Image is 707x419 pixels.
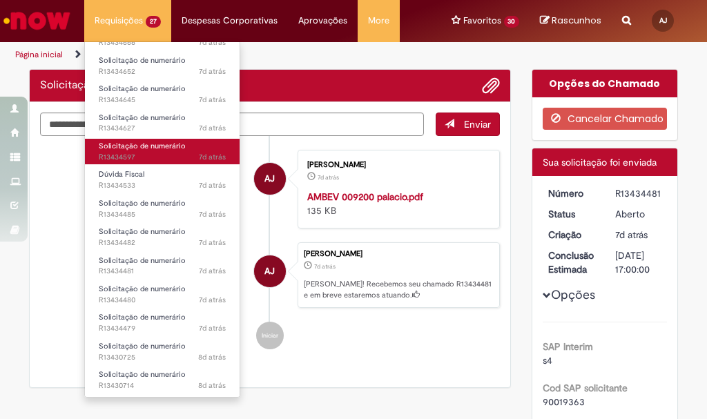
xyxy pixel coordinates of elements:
time: 20/08/2025 07:28:51 [198,380,226,391]
span: 90019363 [543,396,585,408]
time: 21/08/2025 07:13:53 [199,209,226,220]
span: 7d atrás [199,323,226,333]
img: ServiceNow [1,7,72,35]
span: 7d atrás [199,37,226,48]
p: [PERSON_NAME]! Recebemos seu chamado R13434481 e em breve estaremos atuando. [304,279,492,300]
button: Cancelar Chamado [543,108,668,130]
span: Solicitação de numerário [99,255,186,266]
span: 8d atrás [198,352,226,362]
span: R13434666 [99,37,226,48]
span: Solicitação de numerário [99,284,186,294]
span: R13434652 [99,66,226,77]
dt: Status [538,207,606,221]
span: More [368,14,389,28]
span: 7d atrás [314,262,336,271]
span: 8d atrás [198,380,226,391]
span: 7d atrás [615,228,648,241]
span: Sua solicitação foi enviada [543,156,657,168]
span: Despesas Corporativas [182,14,278,28]
a: Aberto R13434533 : Dúvida Fiscal [85,167,240,193]
span: R13434485 [99,209,226,220]
a: Aberto R13434479 : Solicitação de numerário [85,310,240,335]
b: Cod SAP solicitante [543,382,628,394]
span: 30 [504,16,520,28]
span: R13434533 [99,180,226,191]
span: R13434627 [99,123,226,134]
time: 20/08/2025 07:40:50 [198,352,226,362]
span: R13434480 [99,295,226,306]
span: R13434482 [99,237,226,249]
span: 7d atrás [199,123,226,133]
a: Aberto R13430714 : Solicitação de numerário [85,367,240,393]
div: Opções do Chamado [532,70,678,97]
span: 7d atrás [199,180,226,191]
span: Requisições [95,14,143,28]
a: Aberto R13434485 : Solicitação de numerário [85,196,240,222]
time: 21/08/2025 07:52:36 [199,180,226,191]
time: 21/08/2025 06:57:29 [318,173,339,182]
span: Solicitação de numerário [99,84,186,94]
a: Aberto R13434652 : Solicitação de numerário [85,53,240,79]
span: Favoritos [463,14,501,28]
ul: Requisições [84,41,240,398]
div: Antonio De Padua Rodrigues Da Silva Junior [254,255,286,287]
div: R13434481 [615,186,662,200]
time: 21/08/2025 08:18:25 [199,152,226,162]
a: Aberto R13434645 : Solicitação de numerário [85,81,240,107]
span: Solicitação de numerário [99,198,186,208]
a: Página inicial [15,49,63,60]
span: 7d atrás [199,66,226,77]
span: 7d atrás [199,295,226,305]
span: 7d atrás [199,209,226,220]
div: [PERSON_NAME] [307,161,485,169]
span: Aprovações [298,14,347,28]
time: 21/08/2025 06:57:35 [314,262,336,271]
a: AMBEV 009200 palacio.pdf [307,191,423,203]
span: R13434479 [99,323,226,334]
span: 7d atrás [199,266,226,276]
time: 21/08/2025 06:57:35 [615,228,648,241]
span: 7d atrás [318,173,339,182]
span: Solicitação de numerário [99,113,186,123]
a: Aberto R13434481 : Solicitação de numerário [85,253,240,279]
dt: Criação [538,228,606,242]
span: R13430725 [99,352,226,363]
time: 21/08/2025 06:54:41 [199,295,226,305]
time: 21/08/2025 06:51:08 [199,323,226,333]
span: R13434481 [99,266,226,277]
span: R13434645 [99,95,226,106]
span: 7d atrás [199,95,226,105]
span: AJ [264,255,275,288]
h2: Solicitação de numerário Histórico de tíquete [40,79,163,92]
span: s4 [543,354,552,367]
span: Rascunhos [552,14,601,27]
span: Solicitação de numerário [99,341,186,351]
span: Solicitação de numerário [99,55,186,66]
a: Aberto R13434480 : Solicitação de numerário [85,282,240,307]
span: Dúvida Fiscal [99,169,144,179]
div: Aberto [615,207,662,221]
span: AJ [264,162,275,195]
a: Aberto R13430725 : Solicitação de numerário [85,339,240,364]
div: 135 KB [307,190,485,217]
div: [DATE] 17:00:00 [615,249,662,276]
span: Solicitação de numerário [99,312,186,322]
div: 21/08/2025 06:57:35 [615,228,662,242]
time: 21/08/2025 08:38:42 [199,37,226,48]
a: Aberto R13434482 : Solicitação de numerário [85,224,240,250]
ul: Trilhas de página [10,42,402,68]
time: 21/08/2025 08:30:47 [199,95,226,105]
div: [PERSON_NAME] [304,250,492,258]
span: AJ [659,16,667,25]
span: Solicitação de numerário [99,226,186,237]
span: R13434597 [99,152,226,163]
a: Aberto R13434597 : Solicitação de numerário [85,139,240,164]
span: Enviar [464,118,491,130]
button: Enviar [436,113,500,136]
b: SAP Interim [543,340,593,353]
ul: Histórico de tíquete [40,136,500,364]
a: Aberto R13434627 : Solicitação de numerário [85,110,240,136]
span: 27 [146,16,161,28]
dt: Conclusão Estimada [538,249,606,276]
